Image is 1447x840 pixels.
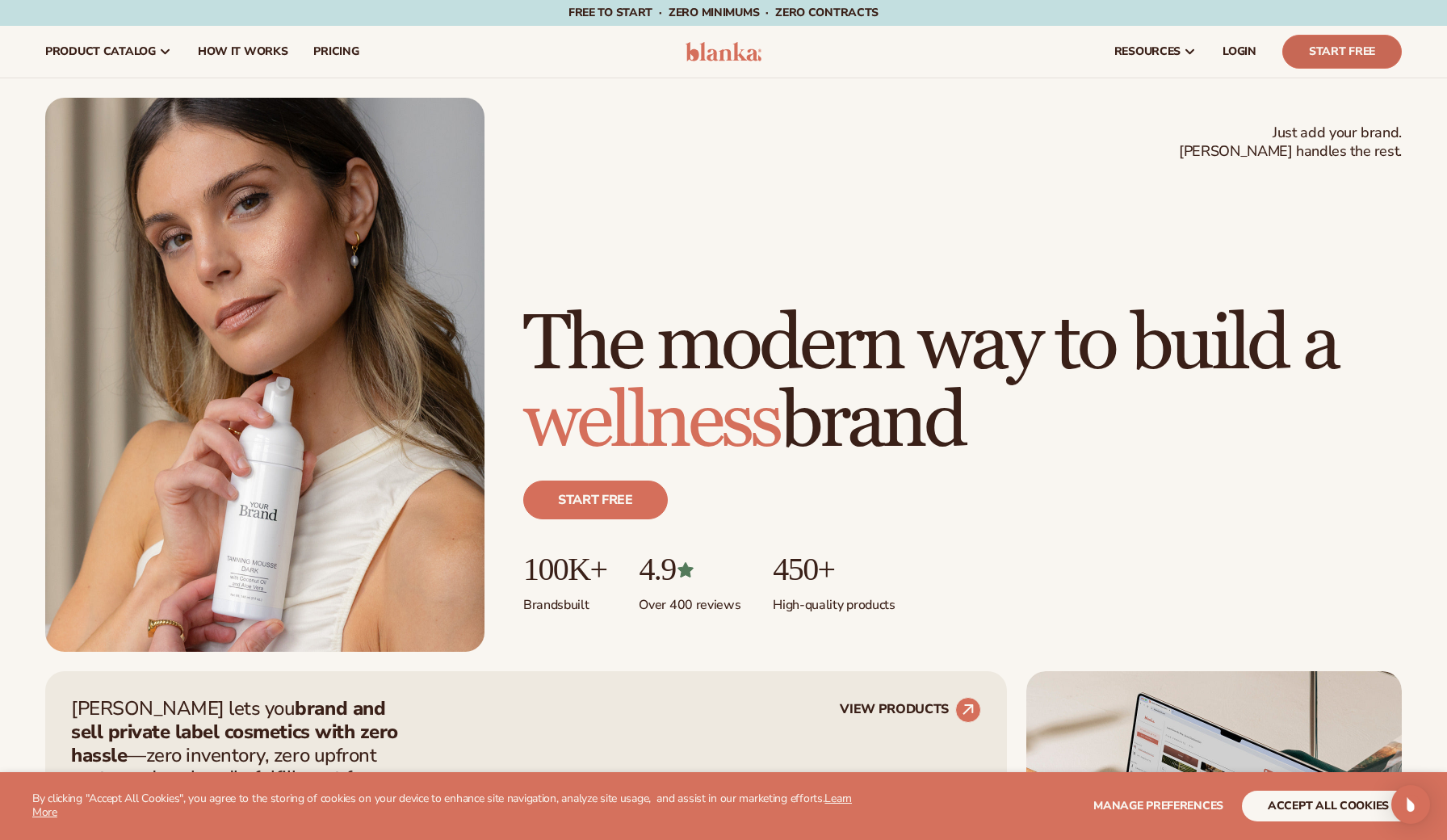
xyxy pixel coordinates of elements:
a: How It Works [185,26,301,78]
a: VIEW PRODUCTS [840,697,981,723]
img: logo [686,42,762,61]
span: wellness [523,375,780,469]
h1: The modern way to build a brand [523,306,1402,461]
a: Learn More [32,791,852,820]
span: Just add your brand. [PERSON_NAME] handles the rest. [1179,124,1402,162]
a: Start Free [1282,35,1402,69]
a: pricing [300,26,371,78]
span: resources [1114,45,1181,58]
div: Open Intercom Messenger [1391,785,1430,824]
p: 4.9 [639,552,740,587]
a: resources [1101,26,1210,78]
button: accept all cookies [1242,791,1415,821]
strong: brand and sell private label cosmetics with zero hassle [71,695,398,768]
button: Manage preferences [1093,791,1223,821]
p: By clicking "Accept All Cookies", you agree to the storing of cookies on your device to enhance s... [32,792,877,820]
p: [PERSON_NAME] lets you —zero inventory, zero upfront costs, and we handle fulfillment for you. [71,697,418,790]
a: product catalog [32,26,185,78]
span: How It Works [198,45,288,58]
img: Female holding tanning mousse. [45,98,484,652]
span: LOGIN [1223,45,1256,58]
p: High-quality products [773,587,895,614]
p: Over 400 reviews [639,587,740,614]
p: Brands built [523,587,606,614]
span: Manage preferences [1093,798,1223,813]
a: Start free [523,481,668,519]
span: pricing [313,45,359,58]
p: 100K+ [523,552,606,587]
span: product catalog [45,45,156,58]
span: Free to start · ZERO minimums · ZERO contracts [568,5,879,20]
a: LOGIN [1210,26,1269,78]
p: 450+ [773,552,895,587]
